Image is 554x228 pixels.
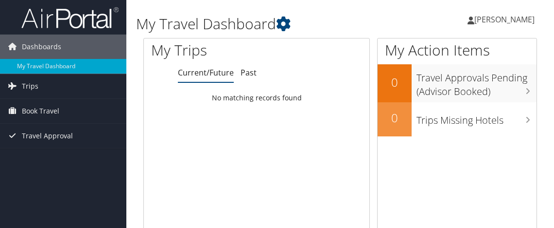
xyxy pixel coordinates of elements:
h2: 0 [378,74,412,91]
span: Dashboards [22,35,61,59]
a: 0Travel Approvals Pending (Advisor Booked) [378,64,537,102]
a: [PERSON_NAME] [467,5,544,34]
span: Trips [22,74,38,98]
span: [PERSON_NAME] [474,14,535,25]
span: Travel Approval [22,124,73,148]
h2: 0 [378,110,412,126]
td: No matching records found [144,89,369,107]
img: airportal-logo.png [21,6,119,29]
h3: Trips Missing Hotels [416,109,537,127]
h1: My Travel Dashboard [136,14,408,34]
a: Past [241,67,257,78]
h3: Travel Approvals Pending (Advisor Booked) [416,66,537,98]
a: Current/Future [178,67,234,78]
h1: My Trips [151,40,268,60]
a: 0Trips Missing Hotels [378,102,537,136]
h1: My Action Items [378,40,537,60]
span: Book Travel [22,99,59,123]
